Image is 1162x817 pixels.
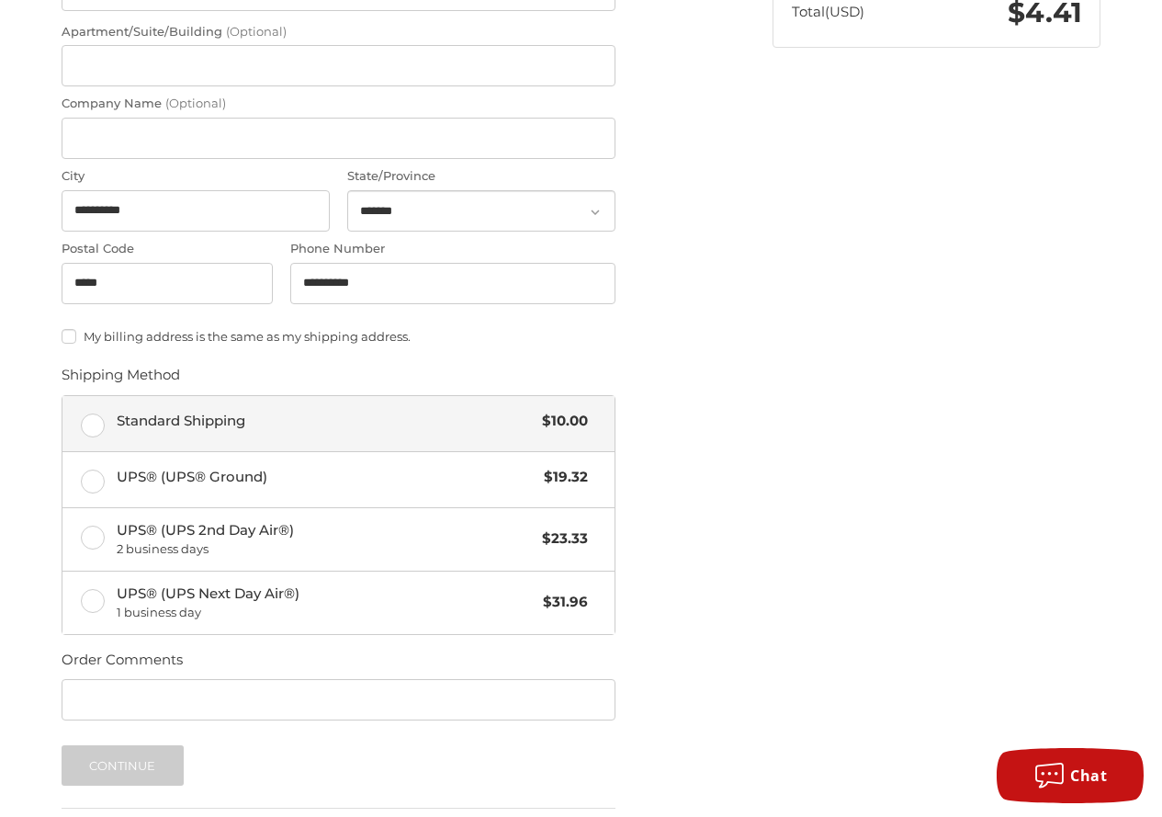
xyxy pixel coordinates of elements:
[117,540,534,559] span: 2 business days
[62,167,330,186] label: City
[62,650,183,679] legend: Order Comments
[117,467,536,488] span: UPS® (UPS® Ground)
[117,520,534,559] span: UPS® (UPS 2nd Day Air®)
[997,748,1144,803] button: Chat
[62,23,615,41] label: Apartment/Suite/Building
[792,3,864,20] span: Total (USD)
[62,365,180,394] legend: Shipping Method
[1070,766,1107,786] span: Chat
[62,329,615,344] label: My billing address is the same as my shipping address.
[117,584,535,622] span: UPS® (UPS Next Day Air®)
[534,592,588,613] span: $31.96
[226,24,287,39] small: (Optional)
[290,240,615,258] label: Phone Number
[347,167,615,186] label: State/Province
[533,411,588,432] span: $10.00
[165,96,226,110] small: (Optional)
[117,604,535,622] span: 1 business day
[533,528,588,550] span: $23.33
[62,95,615,113] label: Company Name
[62,240,273,258] label: Postal Code
[62,745,184,786] button: Continue
[117,411,534,432] span: Standard Shipping
[535,467,588,488] span: $19.32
